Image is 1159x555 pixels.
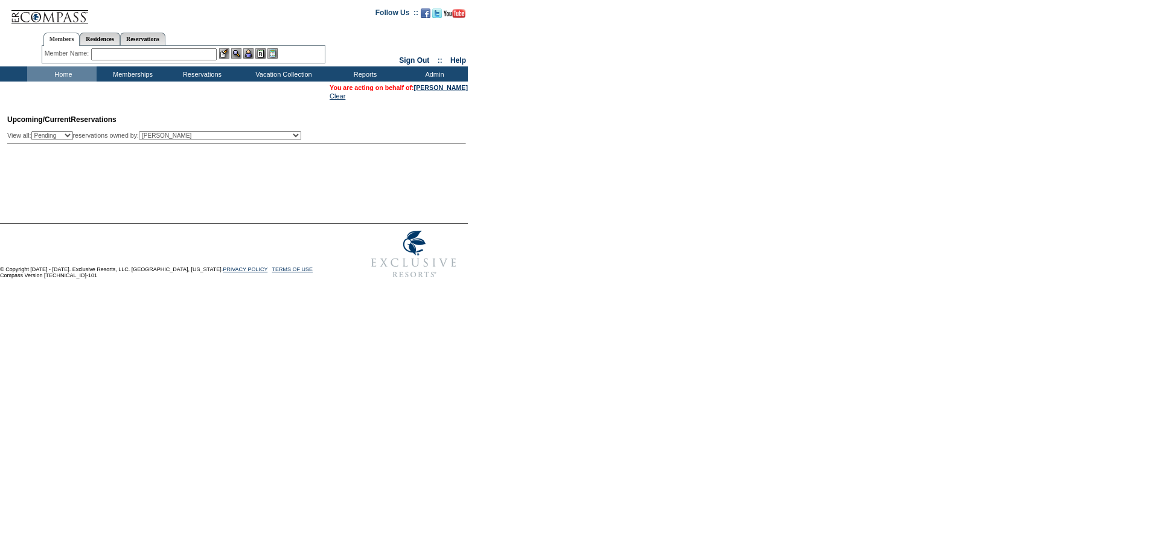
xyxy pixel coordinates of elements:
img: b_edit.gif [219,48,229,59]
a: Clear [330,92,345,100]
img: Subscribe to our YouTube Channel [444,9,465,18]
a: Help [450,56,466,65]
a: [PERSON_NAME] [414,84,468,91]
span: Reservations [7,115,117,124]
img: Reservations [255,48,266,59]
img: b_calculator.gif [267,48,278,59]
td: Home [27,66,97,82]
span: Upcoming/Current [7,115,71,124]
div: View all: reservations owned by: [7,131,307,140]
td: Reports [329,66,398,82]
a: Follow us on Twitter [432,12,442,19]
span: :: [438,56,442,65]
a: Sign Out [399,56,429,65]
img: Become our fan on Facebook [421,8,430,18]
div: Member Name: [45,48,91,59]
td: Admin [398,66,468,82]
a: Members [43,33,80,46]
a: Residences [80,33,120,45]
td: Follow Us :: [375,7,418,22]
img: Follow us on Twitter [432,8,442,18]
img: Impersonate [243,48,254,59]
a: Subscribe to our YouTube Channel [444,12,465,19]
td: Vacation Collection [235,66,329,82]
span: You are acting on behalf of: [330,84,468,91]
img: View [231,48,241,59]
td: Memberships [97,66,166,82]
img: Exclusive Resorts [360,224,468,284]
a: Reservations [120,33,165,45]
a: Become our fan on Facebook [421,12,430,19]
a: PRIVACY POLICY [223,266,267,272]
td: Reservations [166,66,235,82]
a: TERMS OF USE [272,266,313,272]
